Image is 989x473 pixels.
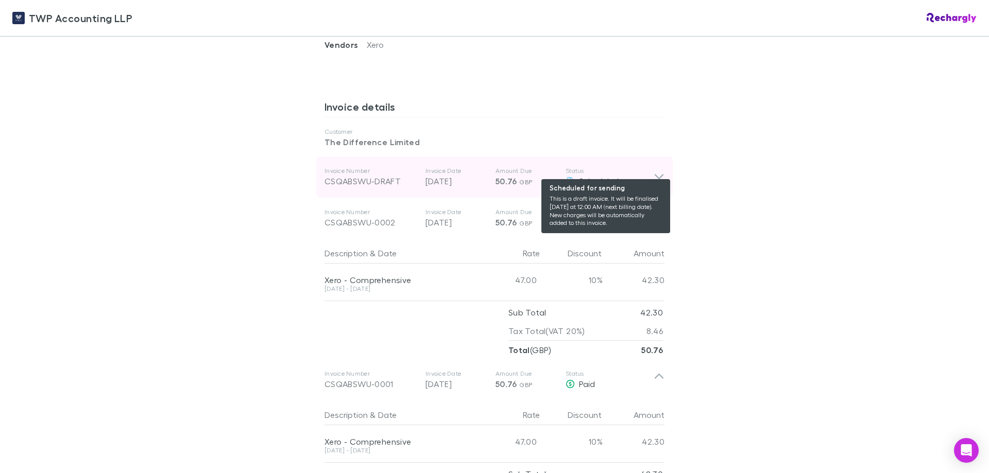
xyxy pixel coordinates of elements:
[12,12,25,24] img: TWP Accounting LLP's Logo
[579,379,595,389] span: Paid
[496,379,517,389] span: 50.76
[954,438,979,463] div: Open Intercom Messenger
[325,216,417,229] div: CSQABSWU-0002
[325,167,417,175] p: Invoice Number
[325,405,475,425] div: &
[325,175,417,187] div: CSQABSWU-DRAFT
[519,178,532,186] span: GBP
[325,243,475,264] div: &
[325,40,367,50] span: Vendors
[496,176,517,186] span: 50.76
[425,216,487,229] p: [DATE]
[496,370,557,378] p: Amount Due
[566,208,654,216] p: Status
[603,264,664,296] div: 42.30
[508,341,552,359] p: ( GBP )
[316,198,673,239] div: Invoice NumberCSQABSWU-0002Invoice Date[DATE]Amount Due50.76 GBPStatusPaid
[316,156,673,198] div: Invoice NumberCSQABSWU-DRAFTInvoice Date[DATE]Amount Due50.76 GBPStatus
[519,381,532,389] span: GBP
[425,370,487,378] p: Invoice Date
[325,243,368,264] button: Description
[316,359,673,400] div: Invoice NumberCSQABSWU-0001Invoice Date[DATE]Amount Due50.76 GBPStatusPaid
[325,370,417,378] p: Invoice Number
[541,425,603,458] div: 10%
[325,100,664,117] h3: Invoice details
[640,303,663,322] p: 42.30
[579,176,619,186] span: Scheduled
[603,425,664,458] div: 42.30
[519,219,532,227] span: GBP
[425,175,487,187] p: [DATE]
[325,128,664,136] p: Customer
[367,40,384,49] span: Xero
[425,378,487,390] p: [DATE]
[646,322,663,340] p: 8.46
[566,370,654,378] p: Status
[496,217,517,227] span: 50.76
[927,13,977,23] img: Rechargly Logo
[566,167,654,175] p: Status
[325,286,475,292] div: [DATE] - [DATE]
[496,208,557,216] p: Amount Due
[29,10,132,26] span: TWP Accounting LLP
[508,345,530,355] strong: Total
[508,303,546,322] p: Sub Total
[541,264,603,296] div: 10%
[325,208,417,216] p: Invoice Number
[325,378,417,390] div: CSQABSWU-0001
[325,405,368,425] button: Description
[378,405,397,425] button: Date
[479,264,541,296] div: 47.00
[325,436,475,447] div: Xero - Comprehensive
[425,208,487,216] p: Invoice Date
[641,345,663,355] strong: 50.76
[325,275,475,285] div: Xero - Comprehensive
[425,167,487,175] p: Invoice Date
[479,425,541,458] div: 47.00
[378,243,397,264] button: Date
[496,167,557,175] p: Amount Due
[325,447,475,453] div: [DATE] - [DATE]
[508,322,585,340] p: Tax Total (VAT 20%)
[325,136,664,148] p: The Difference Limited
[579,217,595,227] span: Paid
